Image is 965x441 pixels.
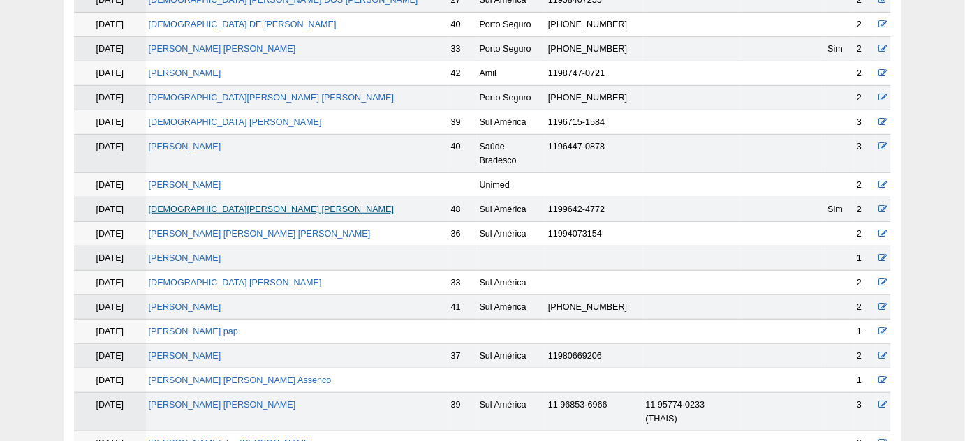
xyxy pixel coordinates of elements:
[854,222,876,246] td: 2
[477,197,545,222] td: Sul América
[149,351,221,361] a: [PERSON_NAME]
[477,173,545,197] td: Unimed
[854,393,876,431] td: 3
[448,135,477,173] td: 40
[545,135,643,173] td: 1196447-0878
[545,197,643,222] td: 1199642-4772
[149,142,221,151] a: [PERSON_NAME]
[477,110,545,135] td: Sul América
[149,253,221,263] a: [PERSON_NAME]
[149,68,221,78] a: [PERSON_NAME]
[74,320,146,344] td: [DATE]
[448,61,477,86] td: 42
[448,110,477,135] td: 39
[854,61,876,86] td: 2
[149,375,332,385] a: [PERSON_NAME] [PERSON_NAME] Assenco
[854,13,876,37] td: 2
[854,271,876,295] td: 2
[448,13,477,37] td: 40
[545,222,643,246] td: 11994073154
[448,37,477,61] td: 33
[448,222,477,246] td: 36
[545,110,643,135] td: 1196715-1584
[149,20,337,29] a: [DEMOGRAPHIC_DATA] DE [PERSON_NAME]
[448,344,477,368] td: 37
[854,246,876,271] td: 1
[448,295,477,320] td: 41
[477,86,545,110] td: Porto Seguro
[448,393,477,431] td: 39
[854,110,876,135] td: 3
[545,86,643,110] td: [PHONE_NUMBER]
[149,204,395,214] a: [DEMOGRAPHIC_DATA][PERSON_NAME] [PERSON_NAME]
[854,344,876,368] td: 2
[545,13,643,37] td: [PHONE_NUMBER]
[545,344,643,368] td: 11980669206
[448,271,477,295] td: 33
[477,271,545,295] td: Sul América
[448,197,477,222] td: 48
[477,222,545,246] td: Sul América
[74,173,146,197] td: [DATE]
[854,135,876,173] td: 3
[545,61,643,86] td: 1198747-0721
[545,393,643,431] td: 11 96853-6966
[74,197,146,222] td: [DATE]
[149,327,238,336] a: [PERSON_NAME] pap
[74,86,146,110] td: [DATE]
[825,37,855,61] td: Sim
[149,180,221,190] a: [PERSON_NAME]
[477,37,545,61] td: Porto Seguro
[545,295,643,320] td: [PHONE_NUMBER]
[74,246,146,271] td: [DATE]
[74,295,146,320] td: [DATE]
[854,320,876,344] td: 1
[477,61,545,86] td: Amil
[149,400,296,410] a: [PERSON_NAME] [PERSON_NAME]
[477,295,545,320] td: Sul América
[854,197,876,222] td: 2
[74,222,146,246] td: [DATE]
[74,368,146,393] td: [DATE]
[477,393,545,431] td: Sul América
[854,368,876,393] td: 1
[854,295,876,320] td: 2
[477,13,545,37] td: Porto Seguro
[477,344,545,368] td: Sul América
[854,37,876,61] td: 2
[854,86,876,110] td: 2
[149,117,322,127] a: [DEMOGRAPHIC_DATA] [PERSON_NAME]
[74,61,146,86] td: [DATE]
[74,344,146,368] td: [DATE]
[149,302,221,312] a: [PERSON_NAME]
[149,44,296,54] a: [PERSON_NAME] [PERSON_NAME]
[74,135,146,173] td: [DATE]
[74,271,146,295] td: [DATE]
[149,229,371,239] a: [PERSON_NAME] [PERSON_NAME] [PERSON_NAME]
[149,93,395,103] a: [DEMOGRAPHIC_DATA][PERSON_NAME] [PERSON_NAME]
[149,278,322,287] a: [DEMOGRAPHIC_DATA] [PERSON_NAME]
[74,110,146,135] td: [DATE]
[74,37,146,61] td: [DATE]
[477,135,545,173] td: Saúde Bradesco
[74,13,146,37] td: [DATE]
[825,197,855,222] td: Sim
[74,393,146,431] td: [DATE]
[854,173,876,197] td: 2
[643,393,741,431] td: 11 95774-0233 (THAIS)
[545,37,643,61] td: [PHONE_NUMBER]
